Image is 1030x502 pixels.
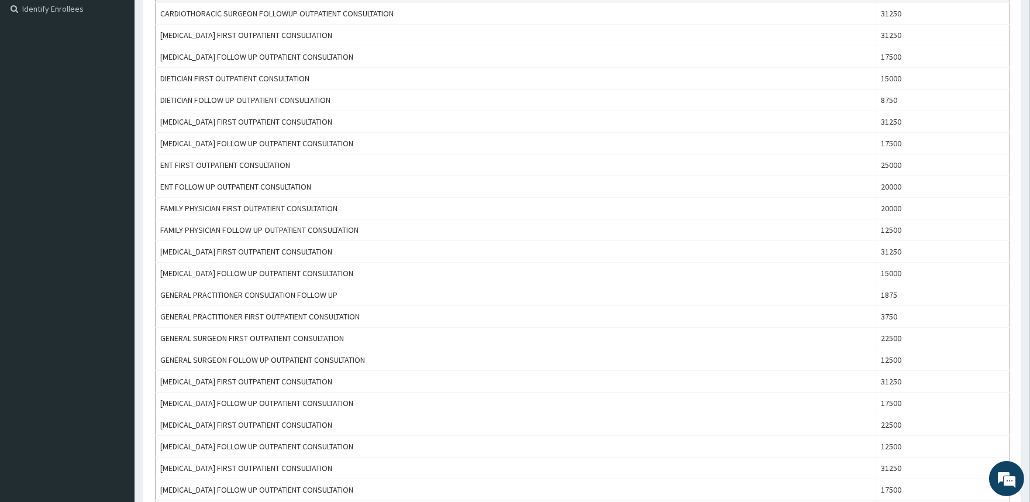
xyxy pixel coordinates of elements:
[876,68,1010,90] td: 15000
[156,3,876,25] td: CARDIOTHORACIC SURGEON FOLLOWUP OUTPATIENT CONSULTATION
[156,90,876,111] td: DIETICIAN FOLLOW UP OUTPATIENT CONSULTATION
[876,198,1010,219] td: 20000
[876,306,1010,328] td: 3750
[876,284,1010,306] td: 1875
[156,219,876,241] td: FAMILY PHYSICIAN FOLLOW UP OUTPATIENT CONSULTATION
[156,306,876,328] td: GENERAL PRACTITIONER FIRST OUTPATIENT CONSULTATION
[156,479,876,501] td: [MEDICAL_DATA] FOLLOW UP OUTPATIENT CONSULTATION
[156,198,876,219] td: FAMILY PHYSICIAN FIRST OUTPATIENT CONSULTATION
[876,176,1010,198] td: 20000
[22,59,47,88] img: d_794563401_company_1708531726252_794563401
[156,371,876,393] td: [MEDICAL_DATA] FIRST OUTPATIENT CONSULTATION
[156,284,876,306] td: GENERAL PRACTITIONER CONSULTATION FOLLOW UP
[156,111,876,133] td: [MEDICAL_DATA] FIRST OUTPATIENT CONSULTATION
[876,458,1010,479] td: 31250
[876,133,1010,154] td: 17500
[156,154,876,176] td: ENT FIRST OUTPATIENT CONSULTATION
[876,46,1010,68] td: 17500
[156,263,876,284] td: [MEDICAL_DATA] FOLLOW UP OUTPATIENT CONSULTATION
[192,6,220,34] div: Minimize live chat window
[876,436,1010,458] td: 12500
[156,328,876,349] td: GENERAL SURGEON FIRST OUTPATIENT CONSULTATION
[156,241,876,263] td: [MEDICAL_DATA] FIRST OUTPATIENT CONSULTATION
[156,46,876,68] td: [MEDICAL_DATA] FOLLOW UP OUTPATIENT CONSULTATION
[876,349,1010,371] td: 12500
[156,133,876,154] td: [MEDICAL_DATA] FOLLOW UP OUTPATIENT CONSULTATION
[876,154,1010,176] td: 25000
[156,414,876,436] td: [MEDICAL_DATA] FIRST OUTPATIENT CONSULTATION
[876,3,1010,25] td: 31250
[876,393,1010,414] td: 17500
[876,25,1010,46] td: 31250
[876,219,1010,241] td: 12500
[156,436,876,458] td: [MEDICAL_DATA] FOLLOW UP OUTPATIENT CONSULTATION
[156,68,876,90] td: DIETICIAN FIRST OUTPATIENT CONSULTATION
[156,25,876,46] td: [MEDICAL_DATA] FIRST OUTPATIENT CONSULTATION
[61,66,197,81] div: Chat with us now
[156,176,876,198] td: ENT FOLLOW UP OUTPATIENT CONSULTATION
[156,393,876,414] td: [MEDICAL_DATA] FOLLOW UP OUTPATIENT CONSULTATION
[876,90,1010,111] td: 8750
[876,241,1010,263] td: 31250
[876,479,1010,501] td: 17500
[876,371,1010,393] td: 31250
[876,111,1010,133] td: 31250
[876,328,1010,349] td: 22500
[876,414,1010,436] td: 22500
[156,349,876,371] td: GENERAL SURGEON FOLLOW UP OUTPATIENT CONSULTATION
[68,147,161,266] span: We're online!
[876,263,1010,284] td: 15000
[6,319,223,360] textarea: Type your message and hit 'Enter'
[156,458,876,479] td: [MEDICAL_DATA] FIRST OUTPATIENT CONSULTATION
